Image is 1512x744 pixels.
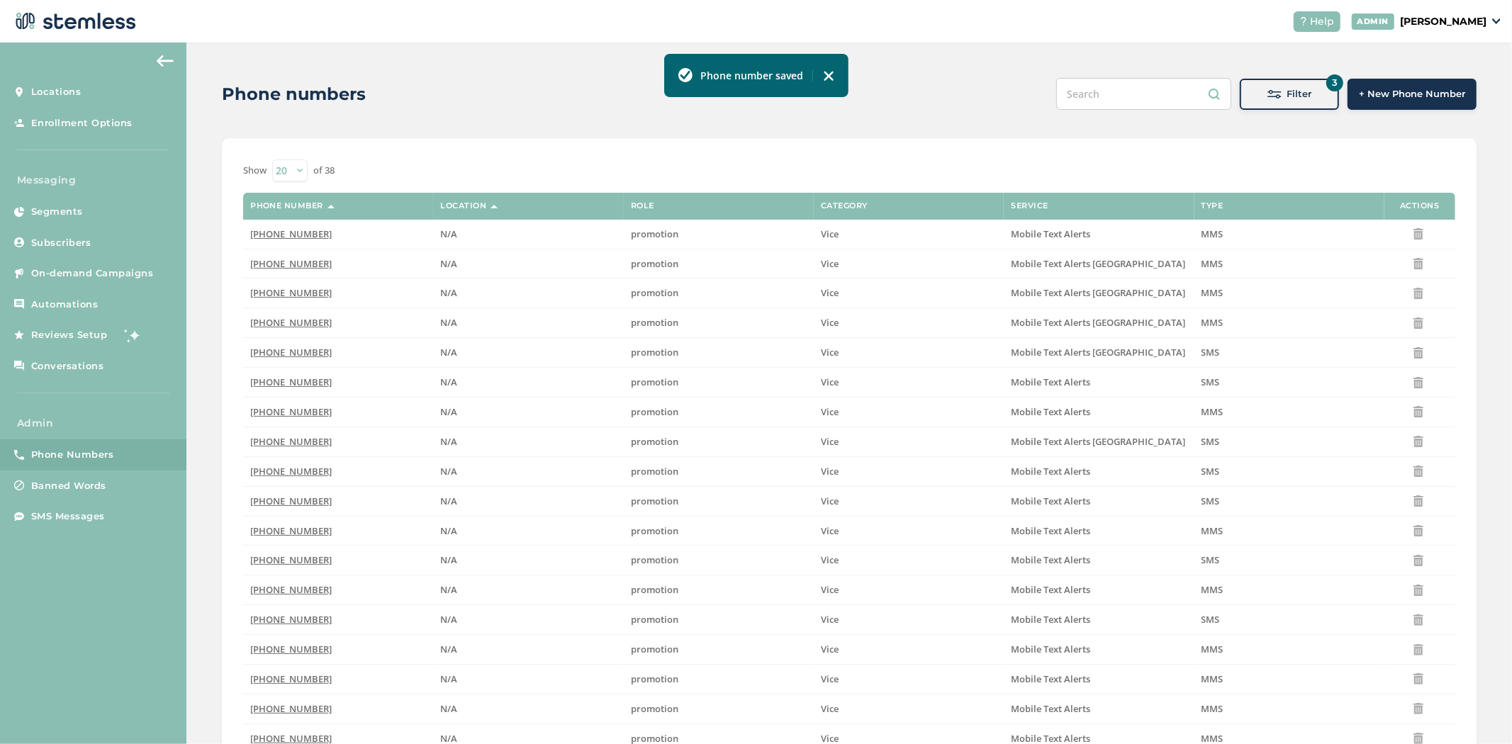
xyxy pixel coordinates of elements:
[1202,525,1377,537] label: MMS
[1202,346,1377,359] label: SMS
[440,584,616,596] label: N/A
[631,583,678,596] span: promotion
[1011,346,1187,359] label: Mobile Text Alerts NC
[1202,316,1223,329] span: MMS
[821,435,839,448] span: Vice
[1011,672,1090,685] span: Mobile Text Alerts
[1202,376,1220,388] span: SMS
[821,316,839,329] span: Vice
[1011,346,1185,359] span: Mobile Text Alerts [GEOGRAPHIC_DATA]
[631,466,807,478] label: promotion
[1056,78,1231,110] input: Search
[11,7,136,35] img: logo-dark-0685b13c.svg
[250,614,426,626] label: (833) 339-0449
[631,465,678,478] span: promotion
[250,436,426,448] label: (833) 615-4060
[1202,406,1377,418] label: MMS
[250,405,332,418] span: [PHONE_NUMBER]
[31,205,83,219] span: Segments
[1352,13,1395,30] div: ADMIN
[250,346,332,359] span: [PHONE_NUMBER]
[250,553,332,566] span: [PHONE_NUMBER]
[440,201,486,210] label: Location
[821,643,997,655] label: Vice
[250,227,332,240] span: [PHONE_NUMBER]
[440,525,616,537] label: N/A
[250,316,332,329] span: [PHONE_NUMBER]
[821,376,997,388] label: Vice
[313,164,335,178] label: of 38
[440,703,616,715] label: N/A
[250,317,426,329] label: (844) 232-0203
[440,436,616,448] label: N/A
[631,436,807,448] label: promotion
[821,201,868,210] label: Category
[1202,703,1377,715] label: MMS
[821,376,839,388] span: Vice
[1202,495,1220,507] span: SMS
[821,346,997,359] label: Vice
[1202,317,1377,329] label: MMS
[701,68,804,83] label: Phone number saved
[1287,87,1312,101] span: Filter
[821,553,839,566] span: Vice
[631,258,807,270] label: promotion
[1011,495,1187,507] label: Mobile Text Alerts
[1011,406,1187,418] label: Mobile Text Alerts
[440,258,616,270] label: N/A
[821,584,997,596] label: Vice
[631,643,807,655] label: promotion
[250,286,332,299] span: [PHONE_NUMBER]
[678,68,693,82] img: icon-toast-success-78f41570.svg
[250,672,332,685] span: [PHONE_NUMBER]
[631,286,678,299] span: promotion
[1011,317,1187,329] label: Mobile Text Alerts NC
[250,525,426,537] label: (833) 389-7233
[1202,495,1377,507] label: SMS
[631,703,807,715] label: promotion
[1011,614,1187,626] label: Mobile Text Alerts
[250,643,426,655] label: (833) 339-0313
[821,227,839,240] span: Vice
[631,317,807,329] label: promotion
[821,583,839,596] span: Vice
[31,509,105,524] span: SMS Messages
[1011,584,1187,596] label: Mobile Text Alerts
[631,435,678,448] span: promotion
[1240,79,1339,110] button: 3Filter
[821,525,997,537] label: Vice
[1202,286,1223,299] span: MMS
[250,406,426,418] label: (833) 620-5680
[440,376,616,388] label: N/A
[1202,258,1377,270] label: MMS
[31,236,91,250] span: Subscribers
[1011,702,1090,715] span: Mobile Text Alerts
[250,554,426,566] label: (833) 380-2799
[631,702,678,715] span: promotion
[31,298,99,312] span: Automations
[1202,436,1377,448] label: SMS
[1202,524,1223,537] span: MMS
[440,228,616,240] label: N/A
[821,257,839,270] span: Vice
[250,495,332,507] span: [PHONE_NUMBER]
[631,406,807,418] label: promotion
[631,584,807,596] label: promotion
[821,614,997,626] label: Vice
[440,614,616,626] label: N/A
[222,81,366,107] h2: Phone numbers
[631,227,678,240] span: promotion
[1011,673,1187,685] label: Mobile Text Alerts
[821,436,997,448] label: Vice
[31,266,154,281] span: On-demand Campaigns
[1011,553,1090,566] span: Mobile Text Alerts
[440,643,616,655] label: N/A
[821,495,997,507] label: Vice
[250,258,426,270] label: (844) 233-4298
[250,703,426,715] label: (833) 337-1213
[1202,466,1377,478] label: SMS
[631,346,678,359] span: promotion
[31,448,114,462] span: Phone Numbers
[631,228,807,240] label: promotion
[250,287,426,299] label: (844) 232-6510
